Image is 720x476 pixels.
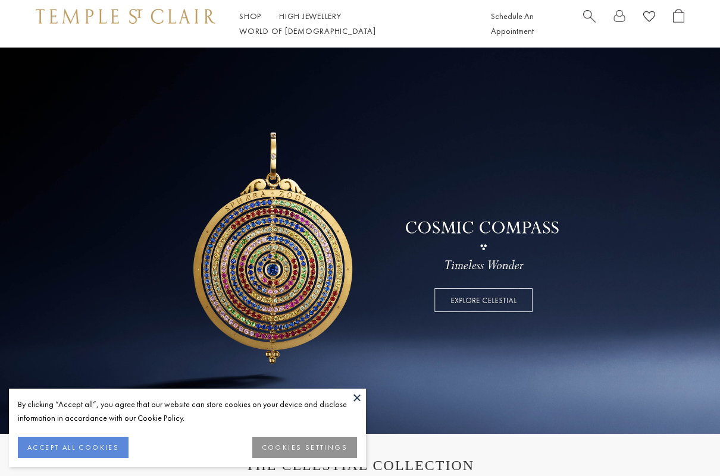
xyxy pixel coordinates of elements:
[18,437,129,458] button: ACCEPT ALL COOKIES
[279,11,342,21] a: High JewelleryHigh Jewellery
[239,9,464,39] nav: Main navigation
[643,9,655,27] a: View Wishlist
[583,9,596,39] a: Search
[239,26,375,36] a: World of [DEMOGRAPHIC_DATA]World of [DEMOGRAPHIC_DATA]
[18,398,357,425] div: By clicking “Accept all”, you agree that our website can store cookies on your device and disclos...
[673,9,684,39] a: Open Shopping Bag
[660,420,708,464] iframe: Gorgias live chat messenger
[239,11,261,21] a: ShopShop
[491,11,534,36] a: Schedule An Appointment
[252,437,357,458] button: COOKIES SETTINGS
[36,9,215,23] img: Temple St. Clair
